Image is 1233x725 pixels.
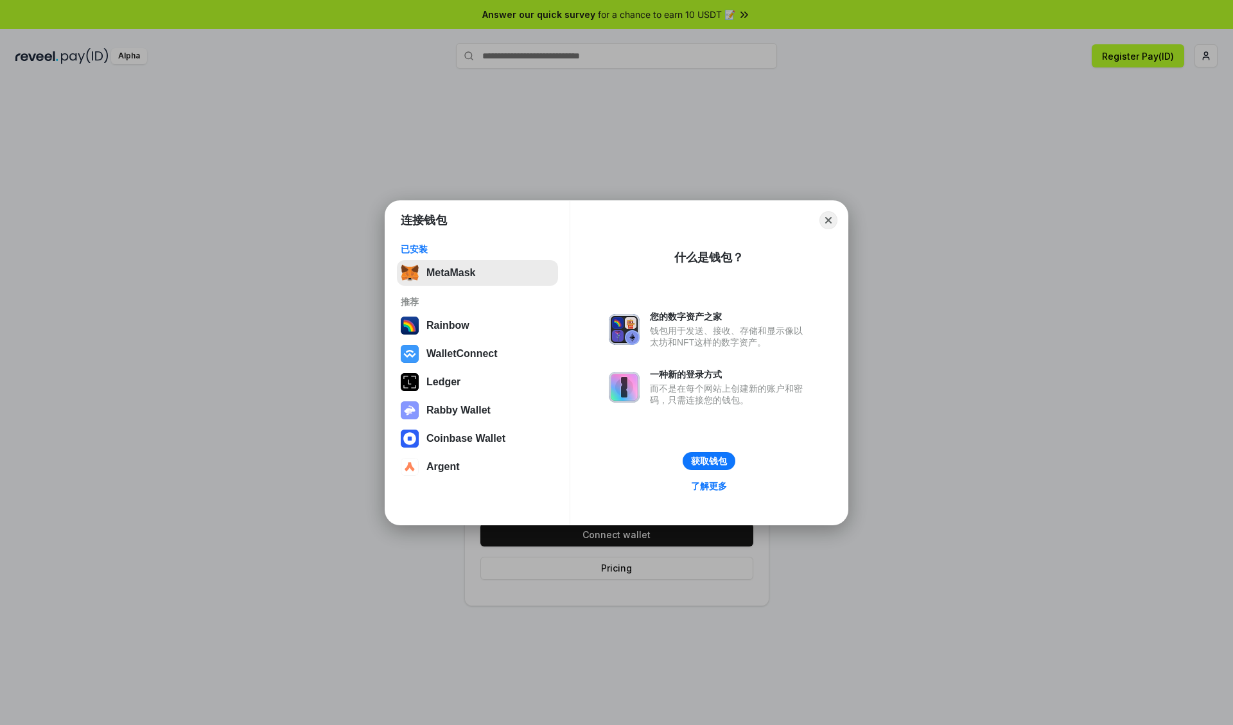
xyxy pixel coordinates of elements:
[609,372,640,403] img: svg+xml,%3Csvg%20xmlns%3D%22http%3A%2F%2Fwww.w3.org%2F2000%2Fsvg%22%20fill%3D%22none%22%20viewBox...
[401,264,419,282] img: svg+xml,%3Csvg%20fill%3D%22none%22%20height%3D%2233%22%20viewBox%3D%220%200%2035%2033%22%20width%...
[426,348,498,360] div: WalletConnect
[819,211,837,229] button: Close
[683,452,735,470] button: 获取钱包
[397,397,558,423] button: Rabby Wallet
[397,426,558,451] button: Coinbase Wallet
[691,455,727,467] div: 获取钱包
[609,314,640,345] img: svg+xml,%3Csvg%20xmlns%3D%22http%3A%2F%2Fwww.w3.org%2F2000%2Fsvg%22%20fill%3D%22none%22%20viewBox...
[401,345,419,363] img: svg+xml,%3Csvg%20width%3D%2228%22%20height%3D%2228%22%20viewBox%3D%220%200%2028%2028%22%20fill%3D...
[401,401,419,419] img: svg+xml,%3Csvg%20xmlns%3D%22http%3A%2F%2Fwww.w3.org%2F2000%2Fsvg%22%20fill%3D%22none%22%20viewBox...
[650,311,809,322] div: 您的数字资产之家
[691,480,727,492] div: 了解更多
[426,320,469,331] div: Rainbow
[426,267,475,279] div: MetaMask
[401,213,447,228] h1: 连接钱包
[674,250,744,265] div: 什么是钱包？
[401,296,554,308] div: 推荐
[397,369,558,395] button: Ledger
[397,313,558,338] button: Rainbow
[397,341,558,367] button: WalletConnect
[650,383,809,406] div: 而不是在每个网站上创建新的账户和密码，只需连接您的钱包。
[426,461,460,473] div: Argent
[650,325,809,348] div: 钱包用于发送、接收、存储和显示像以太坊和NFT这样的数字资产。
[397,454,558,480] button: Argent
[401,373,419,391] img: svg+xml,%3Csvg%20xmlns%3D%22http%3A%2F%2Fwww.w3.org%2F2000%2Fsvg%22%20width%3D%2228%22%20height%3...
[401,317,419,335] img: svg+xml,%3Csvg%20width%3D%22120%22%20height%3D%22120%22%20viewBox%3D%220%200%20120%20120%22%20fil...
[397,260,558,286] button: MetaMask
[401,243,554,255] div: 已安装
[426,433,505,444] div: Coinbase Wallet
[401,430,419,448] img: svg+xml,%3Csvg%20width%3D%2228%22%20height%3D%2228%22%20viewBox%3D%220%200%2028%2028%22%20fill%3D...
[683,478,735,494] a: 了解更多
[426,376,460,388] div: Ledger
[426,405,491,416] div: Rabby Wallet
[650,369,809,380] div: 一种新的登录方式
[401,458,419,476] img: svg+xml,%3Csvg%20width%3D%2228%22%20height%3D%2228%22%20viewBox%3D%220%200%2028%2028%22%20fill%3D...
